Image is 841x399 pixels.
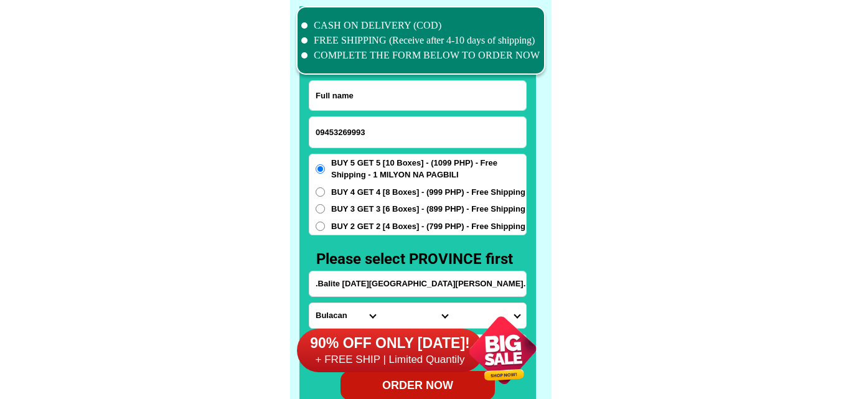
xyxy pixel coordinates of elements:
li: FREE SHIPPING (Receive after 4-10 days of shipping) [301,33,540,48]
span: BUY 4 GET 4 [8 Boxes] - (999 PHP) - Free Shipping [331,186,525,199]
span: BUY 2 GET 2 [4 Boxes] - (799 PHP) - Free Shipping [331,220,525,233]
h3: Please select PROVINCE first [316,248,525,270]
input: BUY 3 GET 3 [6 Boxes] - (899 PHP) - Free Shipping [316,204,325,214]
input: Input phone_number [309,117,526,148]
h6: 90% OFF ONLY [DATE]! [297,334,484,353]
input: BUY 5 GET 5 [10 Boxes] - (1099 PHP) - Free Shipping - 1 MILYON NA PAGBILI [316,164,325,174]
input: BUY 2 GET 2 [4 Boxes] - (799 PHP) - Free Shipping [316,222,325,231]
li: COMPLETE THE FORM BELOW TO ORDER NOW [301,48,540,63]
input: Input address [309,271,526,296]
h6: + FREE SHIP | Limited Quantily [297,353,484,367]
span: BUY 3 GET 3 [6 Boxes] - (899 PHP) - Free Shipping [331,203,525,215]
li: CASH ON DELIVERY (COD) [301,18,540,33]
input: Input full_name [309,81,526,110]
input: BUY 4 GET 4 [8 Boxes] - (999 PHP) - Free Shipping [316,187,325,197]
span: BUY 5 GET 5 [10 Boxes] - (1099 PHP) - Free Shipping - 1 MILYON NA PAGBILI [331,157,526,181]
